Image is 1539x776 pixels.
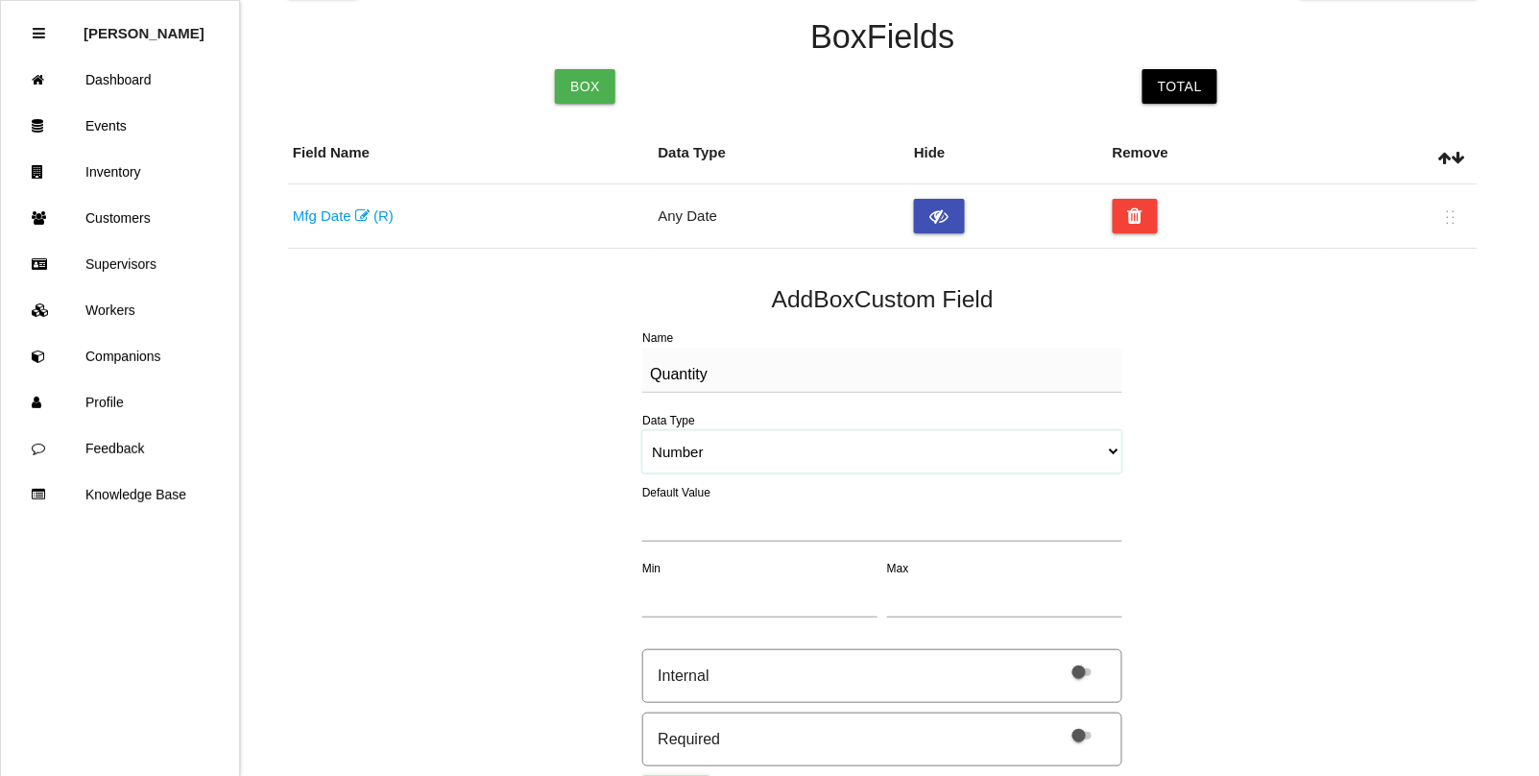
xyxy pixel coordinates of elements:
[555,69,615,104] a: Box
[642,560,661,577] label: Min
[33,11,45,57] div: Close
[642,649,1122,703] div: Internal will hide field from customer view
[1,195,239,241] a: Customers
[658,665,709,688] div: Internal
[658,728,720,751] div: Required
[1142,69,1217,104] a: Total
[1,149,239,195] a: Inventory
[642,484,710,501] label: Default Value
[1,425,239,472] a: Feedback
[293,207,394,224] a: Mfg Date (R)
[288,19,1478,56] h4: Box Fields
[909,123,1108,184] th: Hide
[642,348,1122,393] textarea: Quantity
[642,414,694,427] label: Data Type
[1,379,239,425] a: Profile
[642,331,673,345] label: Name
[654,184,910,249] td: Any Date
[1,472,239,518] a: Knowledge Base
[1,333,239,379] a: Companions
[1,241,239,287] a: Supervisors
[654,123,910,184] th: Data Type
[288,286,1478,312] h5: Add Box Custom Field
[288,123,654,184] th: Field Name
[1108,123,1325,184] th: Remove
[1,287,239,333] a: Workers
[1,57,239,103] a: Dashboard
[1,103,239,149] a: Events
[642,713,1122,766] div: Required will ensure answer is provided
[84,11,204,41] p: Rosie Blandino
[887,560,909,577] label: Max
